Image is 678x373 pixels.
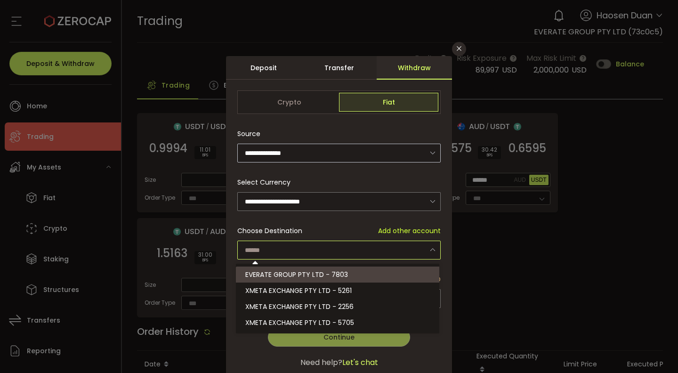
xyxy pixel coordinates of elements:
[339,93,438,112] span: Fiat
[237,178,296,187] label: Select Currency
[268,328,410,347] button: Continue
[452,42,466,56] button: Close
[237,124,260,143] span: Source
[300,357,342,368] span: Need help?
[245,302,354,311] span: XMETA EXCHANGE PTY LTD - 2256
[226,56,301,80] div: Deposit
[245,318,354,327] span: XMETA EXCHANGE PTY LTD - 5705
[342,357,378,368] span: Let's chat
[377,56,452,80] div: Withdraw
[301,56,377,80] div: Transfer
[323,332,355,342] span: Continue
[237,226,302,236] span: Choose Destination
[566,271,678,373] iframe: Chat Widget
[240,93,339,112] span: Crypto
[245,286,352,295] span: XMETA EXCHANGE PTY LTD - 5261
[245,270,348,279] span: EVERATE GROUP PTY LTD - 7803
[378,226,441,236] span: Add other account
